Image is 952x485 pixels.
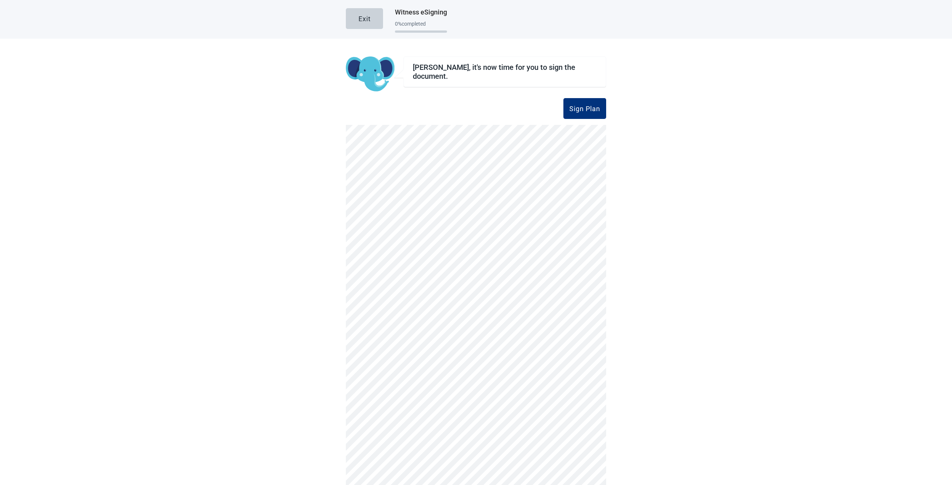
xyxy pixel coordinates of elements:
div: Sign Plan [569,105,600,112]
img: Koda Elephant [346,56,395,92]
div: 0 % completed [395,21,447,27]
div: Exit [358,15,371,22]
button: Exit [346,8,383,29]
h1: Witness eSigning [395,7,447,17]
h2: [PERSON_NAME], it's now time for you to sign the document. [413,63,597,81]
button: Sign Plan [563,98,606,119]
